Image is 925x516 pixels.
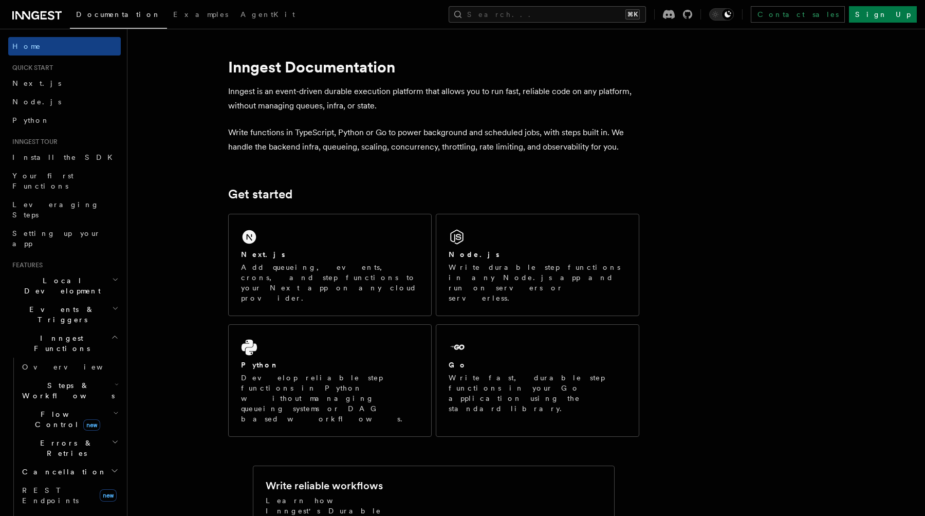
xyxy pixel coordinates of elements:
[70,3,167,29] a: Documentation
[228,214,432,316] a: Next.jsAdd queueing, events, crons, and step functions to your Next app on any cloud provider.
[241,373,419,424] p: Develop reliable step functions in Python without managing queueing systems or DAG based workflows.
[436,214,639,316] a: Node.jsWrite durable step functions in any Node.js app and run on servers or serverless.
[8,261,43,269] span: Features
[12,41,41,51] span: Home
[18,463,121,481] button: Cancellation
[83,419,100,431] span: new
[8,64,53,72] span: Quick start
[241,249,285,260] h2: Next.js
[8,300,121,329] button: Events & Triggers
[18,438,112,458] span: Errors & Retries
[241,360,279,370] h2: Python
[240,10,295,19] span: AgentKit
[18,405,121,434] button: Flow Controlnew
[449,262,626,303] p: Write durable step functions in any Node.js app and run on servers or serverless.
[22,486,79,505] span: REST Endpoints
[709,8,734,21] button: Toggle dark mode
[18,380,115,401] span: Steps & Workflows
[173,10,228,19] span: Examples
[228,125,639,154] p: Write functions in TypeScript, Python or Go to power background and scheduled jobs, with steps bu...
[849,6,917,23] a: Sign Up
[12,153,119,161] span: Install the SDK
[8,138,58,146] span: Inngest tour
[12,229,101,248] span: Setting up your app
[234,3,301,28] a: AgentKit
[8,224,121,253] a: Setting up your app
[449,6,646,23] button: Search...⌘K
[167,3,234,28] a: Examples
[241,262,419,303] p: Add queueing, events, crons, and step functions to your Next app on any cloud provider.
[12,172,73,190] span: Your first Functions
[8,148,121,167] a: Install the SDK
[100,489,117,502] span: new
[436,324,639,437] a: GoWrite fast, durable step functions in your Go application using the standard library.
[8,195,121,224] a: Leveraging Steps
[76,10,161,19] span: Documentation
[8,167,121,195] a: Your first Functions
[8,37,121,56] a: Home
[18,481,121,510] a: REST Endpointsnew
[8,275,112,296] span: Local Development
[8,111,121,130] a: Python
[12,79,61,87] span: Next.js
[8,93,121,111] a: Node.js
[266,478,383,493] h2: Write reliable workflows
[8,329,121,358] button: Inngest Functions
[18,376,121,405] button: Steps & Workflows
[449,373,626,414] p: Write fast, durable step functions in your Go application using the standard library.
[228,187,292,201] a: Get started
[228,58,639,76] h1: Inngest Documentation
[8,74,121,93] a: Next.js
[449,360,467,370] h2: Go
[12,200,99,219] span: Leveraging Steps
[18,434,121,463] button: Errors & Retries
[228,324,432,437] a: PythonDevelop reliable step functions in Python without managing queueing systems or DAG based wo...
[625,9,640,20] kbd: ⌘K
[18,409,113,430] span: Flow Control
[22,363,128,371] span: Overview
[228,84,639,113] p: Inngest is an event-driven durable execution platform that allows you to run fast, reliable code ...
[12,98,61,106] span: Node.js
[8,333,111,354] span: Inngest Functions
[8,304,112,325] span: Events & Triggers
[18,358,121,376] a: Overview
[449,249,499,260] h2: Node.js
[751,6,845,23] a: Contact sales
[18,467,107,477] span: Cancellation
[12,116,50,124] span: Python
[8,271,121,300] button: Local Development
